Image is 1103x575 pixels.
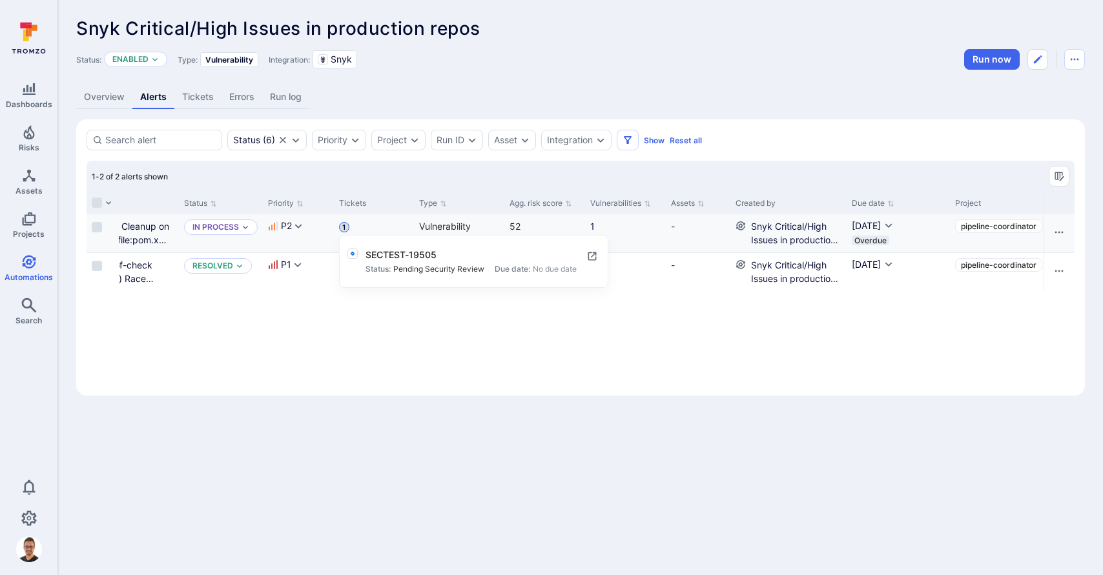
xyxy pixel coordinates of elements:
span: Due date: [495,264,530,274]
a: 1 [590,221,595,232]
button: Show [644,136,665,145]
span: Select row [92,222,102,232]
div: Run ID [437,135,464,145]
button: Sort by Agg. risk score [510,198,572,208]
button: Automation menu [1064,49,1085,70]
span: Risks [19,143,39,152]
div: Gustavo Barbato [16,536,42,562]
div: Cell for Assets [666,253,730,292]
span: pipeline-coordinator [961,260,1036,270]
button: Expand dropdown [350,135,360,145]
div: Project [377,135,407,145]
span: Type: [178,55,198,65]
a: Snyk Critical/High Issues in production repos [751,259,838,298]
button: Row actions menu [1049,261,1069,281]
span: Dashboards [6,99,52,109]
span: Automations [5,272,53,282]
div: Cell for Status [179,253,263,292]
button: Sort by Vulnerabilities [590,198,651,208]
button: Expand dropdown [291,135,301,145]
button: Expand dropdown [242,223,249,231]
span: Integration: [269,55,310,65]
button: Manage columns [1049,166,1069,187]
span: Overdue [854,236,887,245]
div: Cell for Priority [263,253,334,292]
button: Row actions menu [1049,222,1069,243]
button: Sort by Status [184,198,217,208]
div: Created by [736,197,841,209]
p: In process [192,222,239,232]
div: Cell for Priority [263,214,334,252]
span: P2 [281,219,292,232]
div: Due date cell [852,258,945,271]
span: Snyk [331,53,352,66]
button: Filters [617,130,639,150]
button: Sort by Due date [852,198,894,208]
div: Cell for Due date [847,214,950,252]
button: Sort by Type [419,198,447,208]
div: Asset [494,135,517,145]
button: Edit automation [1027,49,1048,70]
div: Cell for Tickets [334,253,414,292]
button: Expand dropdown [409,135,420,145]
div: Cell for Vulnerabilities [585,214,666,252]
span: Search [15,316,42,325]
button: Expand dropdown [467,135,477,145]
div: Due date cell [852,219,945,246]
span: Snyk Critical/High Issues in production repos [76,17,480,39]
button: Expand dropdown [236,262,243,270]
a: Overview [76,85,132,109]
span: [DATE] [852,220,881,231]
div: Cell for selection [87,253,119,292]
div: Cell for Due date [847,253,950,292]
div: Cell for Agg. risk score [504,214,585,252]
button: Clear selection [278,135,288,145]
div: ( 6 ) [233,135,275,145]
div: Vulnerability [200,52,258,67]
p: Resolved [192,261,233,271]
div: Cell for [1044,253,1075,292]
span: Select all rows [92,197,102,208]
span: Assets [15,186,43,196]
span: Status: [366,264,391,274]
span: P1 [281,258,291,271]
button: Expand dropdown [293,259,303,270]
div: Cell for Assets [666,214,730,252]
span: pipeline-coordinator [961,221,1036,231]
span: Pending Security Review [393,264,484,274]
input: Search alert [105,134,216,146]
div: open, in process, resolved, wontfix, false positive, duplicate [227,130,307,150]
button: Expand dropdown [151,55,159,63]
div: Tickets [339,197,409,209]
a: Tickets [174,85,222,109]
span: [DATE] [852,259,881,270]
a: Snyk Critical/High Issues in production repos [751,221,838,259]
div: Cell for Status [179,214,263,252]
span: Projects [13,229,45,239]
div: Status [233,135,260,145]
div: Cell for Vulnerabilities [585,253,666,292]
p: Enabled [112,54,149,65]
a: Alerts [132,85,174,109]
button: Reset all [670,136,702,145]
span: 1-2 of 2 alerts shown [92,172,168,181]
button: Expand dropdown [595,135,606,145]
button: Run automation [964,49,1020,70]
div: Integration [547,135,593,145]
div: Cell for Created by [730,214,847,252]
div: Cell for Created by [730,253,847,292]
span: No due date [533,264,577,274]
div: Cell for [1044,214,1075,252]
button: Expand dropdown [293,221,304,231]
span: 1 [339,222,349,232]
button: Expand dropdown [520,135,530,145]
a: Run log [262,85,309,109]
div: Automation tabs [76,85,1085,109]
div: Cell for selection [87,214,119,252]
button: Sort by Priority [268,198,304,208]
div: Cell for Tickets [334,214,414,252]
a: Errors [222,85,262,109]
span: Select row [92,261,102,271]
div: Cell for Type [414,214,504,252]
